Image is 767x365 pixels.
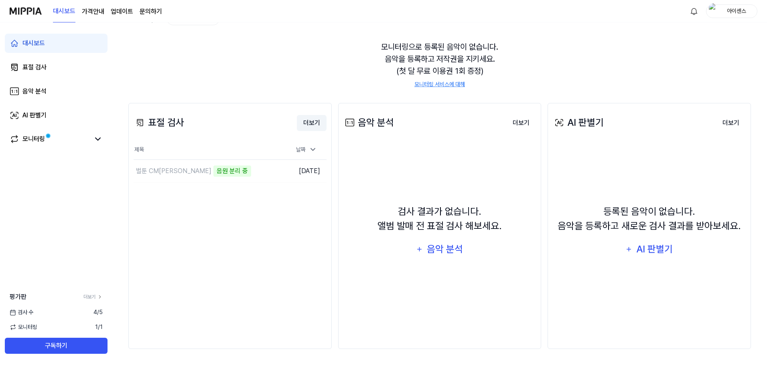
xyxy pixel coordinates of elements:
a: 대시보드 [5,34,108,53]
a: 업데이트 [111,7,133,16]
button: profile아이센스 [706,4,757,18]
span: 모니터링 [10,323,37,331]
td: [DATE] [278,159,327,182]
button: AI 판별기 [620,240,678,259]
div: 등록된 음악이 없습니다. 음악을 등록하고 새로운 검사 결과를 받아보세요. [558,204,741,233]
div: 모니터링으로 등록된 음악이 없습니다. 음악을 등록하고 저작권을 지키세요. (첫 달 무료 이용권 1회 증정) [128,31,751,98]
div: 벌툰 CM[PERSON_NAME] [136,166,211,176]
a: AI 판별기 [5,106,108,125]
div: AI 판별기 [553,115,604,130]
button: 더보기 [716,115,746,131]
a: 문의하기 [140,7,162,16]
a: 표절 검사 [5,58,108,77]
div: 대시보드 [22,38,45,48]
button: 더보기 [506,115,536,131]
div: 아이센스 [721,6,752,15]
a: 모니터링 서비스에 대해 [414,80,465,89]
span: 평가판 [10,292,26,302]
div: 음원 분리 중 [213,165,251,177]
div: 검사 결과가 없습니다. 앨범 발매 전 표절 검사 해보세요. [377,204,502,233]
div: 모니터링 [22,134,45,144]
div: 음악 분석 [426,242,464,257]
span: 검사 수 [10,308,33,317]
th: 제목 [134,140,278,159]
button: 더보기 [297,115,327,131]
span: 4 / 5 [93,308,103,317]
button: 구독하기 [5,338,108,354]
div: 음악 분석 [22,87,47,96]
a: 모니터링 [10,134,90,144]
span: 1 / 1 [95,323,103,331]
button: 음악 분석 [411,240,469,259]
div: 음악 분석 [343,115,394,130]
img: profile [709,3,718,19]
a: 음악 분석 [5,82,108,101]
div: 표절 검사 [134,115,184,130]
div: 날짜 [293,143,320,156]
a: 가격안내 [82,7,104,16]
div: 표절 검사 [22,63,47,72]
a: 대시보드 [53,0,75,22]
div: AI 판별기 [22,111,47,120]
div: AI 판별기 [635,242,674,257]
img: 알림 [689,6,699,16]
a: 더보기 [83,293,103,300]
